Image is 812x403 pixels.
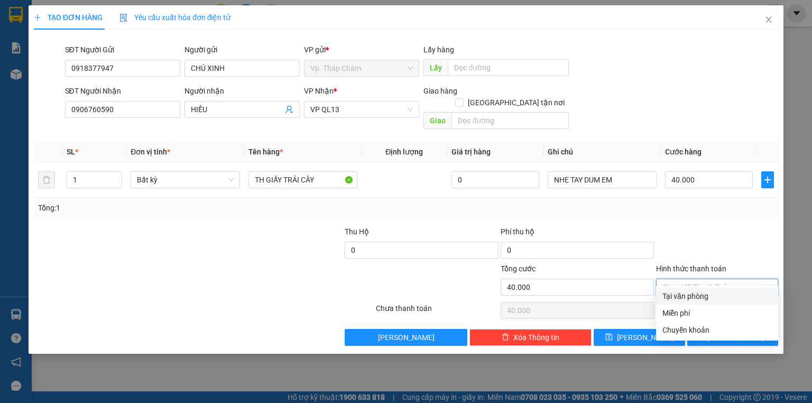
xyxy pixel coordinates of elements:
input: Dọc đường [448,59,569,76]
span: Vp. Tháp Chàm [310,60,413,76]
span: Giá trị hàng [451,148,491,156]
span: plus [34,14,41,21]
div: Phí thu hộ [501,226,654,242]
div: SĐT Người Gửi [65,44,180,56]
span: Yêu cầu xuất hóa đơn điện tử [119,13,231,22]
span: SL [67,148,75,156]
label: Hình thức thanh toán [656,264,726,273]
span: save [605,333,613,342]
div: SĐT Người Nhận [65,85,180,97]
span: [GEOGRAPHIC_DATA] tận nơi [464,97,569,108]
button: Close [754,5,783,35]
span: Cước hàng [665,148,702,156]
th: Ghi chú [543,142,661,162]
span: Thu Hộ [345,227,369,236]
span: Đơn vị tính [131,148,170,156]
input: Ghi Chú [548,171,657,188]
div: Người gửi [184,44,300,56]
span: close [764,15,773,24]
span: Bất kỳ [137,172,233,188]
span: Giao [423,112,451,129]
span: user-add [285,105,293,114]
button: delete [38,171,55,188]
div: Tổng: 1 [38,202,314,214]
button: plus [761,171,774,188]
span: TẠO ĐƠN HÀNG [34,13,103,22]
button: [PERSON_NAME] [345,329,467,346]
span: VP Nhận [304,87,334,95]
span: delete [502,333,509,342]
span: Giao hàng [423,87,457,95]
span: VP QL13 [310,102,413,117]
span: Tên hàng [248,148,283,156]
span: Định lượng [385,148,423,156]
input: VD: Bàn, Ghế [248,171,357,188]
span: [PERSON_NAME] [378,332,435,343]
input: Dọc đường [451,112,569,129]
img: icon [119,14,128,22]
div: Chưa thanh toán [375,303,499,321]
span: Tổng cước [501,264,536,273]
span: Lấy [423,59,448,76]
div: Miễn phí [662,307,772,319]
span: plus [762,176,773,184]
div: VP gửi [304,44,419,56]
div: Người nhận [184,85,300,97]
span: Lấy hàng [423,45,454,54]
div: Chuyển khoản [662,324,772,336]
div: Tại văn phòng [662,290,772,302]
input: 0 [451,171,539,188]
button: save[PERSON_NAME] [594,329,685,346]
span: [PERSON_NAME] [617,332,673,343]
button: deleteXóa Thông tin [469,329,592,346]
span: Xóa Thông tin [513,332,559,343]
button: printer[PERSON_NAME] và In [687,329,779,346]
